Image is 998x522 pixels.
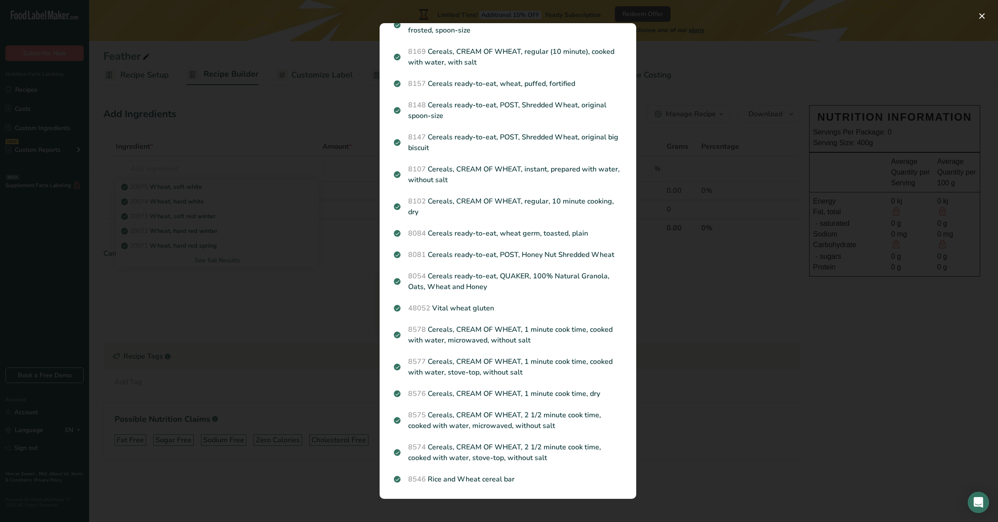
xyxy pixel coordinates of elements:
span: 8577 [408,357,426,367]
p: Cereals ready-to-eat, QUAKER, 100% Natural Granola, Oats, Wheat and Honey [394,271,622,292]
p: Cereals, CREAM OF WHEAT, instant, prepared with water, without salt [394,164,622,185]
p: Cereals ready-to-eat, wheat, puffed, fortified [394,78,622,89]
p: Cereals ready-to-eat, POST, Honey Nut Shredded Wheat [394,249,622,260]
p: Vital wheat gluten [394,303,622,314]
p: Cereals ready-to-eat, POST, Shredded Wheat, original big biscuit [394,132,622,153]
span: 8054 [408,271,426,281]
span: 8081 [408,250,426,260]
p: Rice and Wheat cereal bar [394,474,622,485]
span: 8574 [408,442,426,452]
span: 8084 [408,228,426,238]
p: Cereals, CREAM OF WHEAT, 2 1/2 minute cook time, cooked with water, microwaved, without salt [394,410,622,431]
p: Cereals, CREAM OF WHEAT, regular (10 minute), cooked with water, with salt [394,46,622,68]
span: 8157 [408,79,426,89]
span: 8578 [408,325,426,334]
div: Open Intercom Messenger [968,492,989,513]
p: Cereals ready-to-eat, wheat germ, toasted, plain [394,228,622,239]
span: 8147 [408,132,426,142]
span: 8575 [408,410,426,420]
span: 8102 [408,196,426,206]
p: Cereals, CREAM OF WHEAT, 2 1/2 minute cook time, cooked with water, stove-top, without salt [394,442,622,463]
span: 8576 [408,389,426,399]
p: Cereals, CREAM OF WHEAT, 1 minute cook time, cooked with water, stove-top, without salt [394,356,622,378]
span: 8169 [408,47,426,57]
p: Cereals, CREAM OF WHEAT, regular, 10 minute cooking, dry [394,196,622,217]
p: Cereals, CREAM OF WHEAT, 1 minute cook time, cooked with water, microwaved, without salt [394,324,622,346]
p: Cereals, CREAM OF WHEAT, 1 minute cook time, dry [394,388,622,399]
span: 8148 [408,100,426,110]
span: 8107 [408,164,426,174]
span: 48052 [408,303,430,313]
span: 8546 [408,474,426,484]
p: Cereals ready-to-eat, POST, Shredded Wheat, original spoon-size [394,100,622,121]
p: Cereals ready-to-eat, POST, Shredded Wheat, lightly frosted, spoon-size [394,14,622,36]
